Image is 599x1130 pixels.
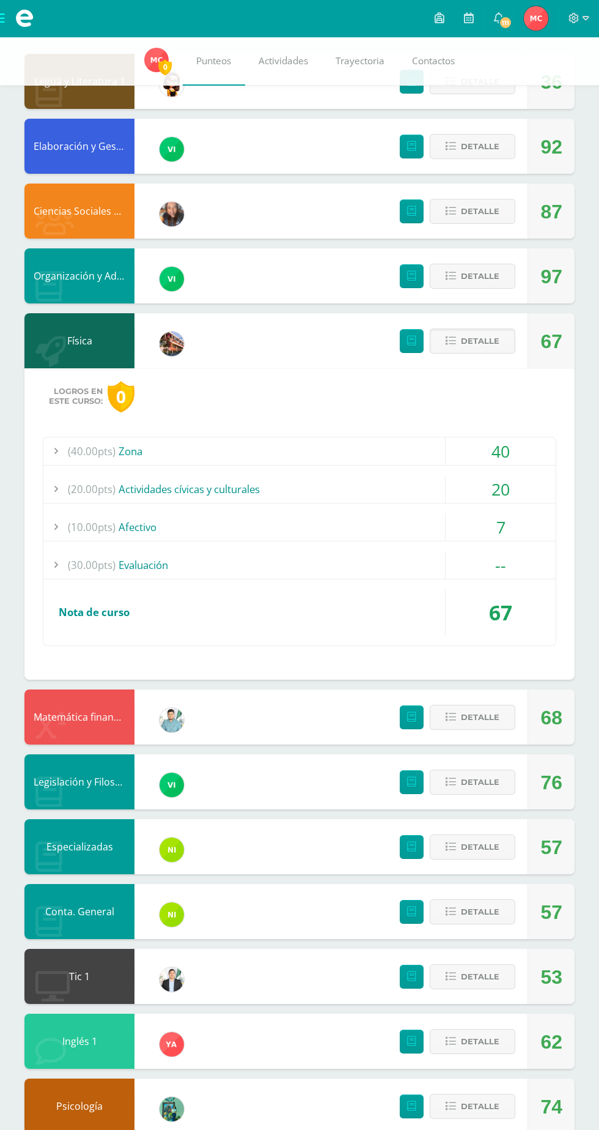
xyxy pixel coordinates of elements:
[336,54,384,67] span: Trayectoria
[144,48,169,72] img: 69f303fc39f837cd9983a5abc81b3825.png
[160,708,184,732] img: 3bbeeb896b161c296f86561e735fa0fc.png
[461,836,499,858] span: Detalle
[183,37,245,86] a: Punteos
[540,950,562,1005] div: 53
[540,1014,562,1069] div: 62
[68,513,116,541] span: (10.00pts)
[322,37,399,86] a: Trayectoria
[430,329,515,354] button: Detalle
[430,770,515,795] button: Detalle
[524,6,548,31] img: 69f303fc39f837cd9983a5abc81b3825.png
[160,332,184,356] img: 0a4f8d2552c82aaa76f7aefb013bc2ce.png
[461,901,499,923] span: Detalle
[540,184,562,239] div: 87
[461,771,499,794] span: Detalle
[430,1094,515,1119] button: Detalle
[540,119,562,174] div: 92
[540,820,562,875] div: 57
[461,135,499,158] span: Detalle
[160,137,184,162] img: a241c2b06c5b4daf9dd7cbc5f490cd0f.png
[43,475,556,503] div: Actividades cívicas y culturales
[461,1095,499,1118] span: Detalle
[160,967,184,992] img: aa2172f3e2372f881a61fb647ea0edf1.png
[461,265,499,288] span: Detalle
[24,313,134,368] div: Física
[540,314,562,369] div: 67
[43,513,556,541] div: Afectivo
[43,437,556,465] div: Zona
[430,705,515,730] button: Detalle
[499,16,512,29] span: 111
[49,387,103,406] span: Logros en este curso:
[160,838,184,862] img: ca60df5ae60ada09d1f93a1da4ab2e41.png
[540,755,562,810] div: 76
[68,475,116,503] span: (20.00pts)
[43,551,556,579] div: Evaluación
[24,690,134,745] div: Matemática financiera
[68,551,116,579] span: (30.00pts)
[24,1014,134,1069] div: Inglés 1
[68,437,116,465] span: (40.00pts)
[446,551,556,579] div: --
[259,54,308,67] span: Actividades
[446,589,556,636] div: 67
[24,248,134,303] div: Organización y Admon.
[430,834,515,860] button: Detalle
[461,200,499,223] span: Detalle
[430,1029,515,1054] button: Detalle
[430,264,515,289] button: Detalle
[430,199,515,224] button: Detalle
[160,1097,184,1121] img: b3df963adb6106740b98dae55d89aff1.png
[160,267,184,291] img: a241c2b06c5b4daf9dd7cbc5f490cd0f.png
[540,249,562,304] div: 97
[446,513,556,541] div: 7
[399,37,469,86] a: Contactos
[430,964,515,989] button: Detalle
[24,884,134,939] div: Conta. General
[461,1030,499,1053] span: Detalle
[540,885,562,940] div: 57
[59,605,130,619] span: Nota de curso
[430,899,515,924] button: Detalle
[245,37,322,86] a: Actividades
[196,54,231,67] span: Punteos
[412,54,455,67] span: Contactos
[160,1032,184,1057] img: 90ee13623fa7c5dbc2270dab131931b4.png
[461,706,499,729] span: Detalle
[158,59,172,75] span: 0
[24,819,134,874] div: Especializadas
[24,184,134,239] div: Ciencias Sociales y Formación Ciudadana
[461,965,499,988] span: Detalle
[446,437,556,465] div: 40
[24,949,134,1004] div: Tic 1
[160,773,184,797] img: a241c2b06c5b4daf9dd7cbc5f490cd0f.png
[540,690,562,745] div: 68
[24,754,134,809] div: Legislación y Filosofía Empresarial
[24,119,134,174] div: Elaboración y Gestión de Proyectos
[108,381,134,412] div: 0
[160,202,184,226] img: 8286b9a544571e995a349c15127c7be6.png
[446,475,556,503] div: 20
[160,902,184,927] img: ca60df5ae60ada09d1f93a1da4ab2e41.png
[430,134,515,159] button: Detalle
[461,330,499,352] span: Detalle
